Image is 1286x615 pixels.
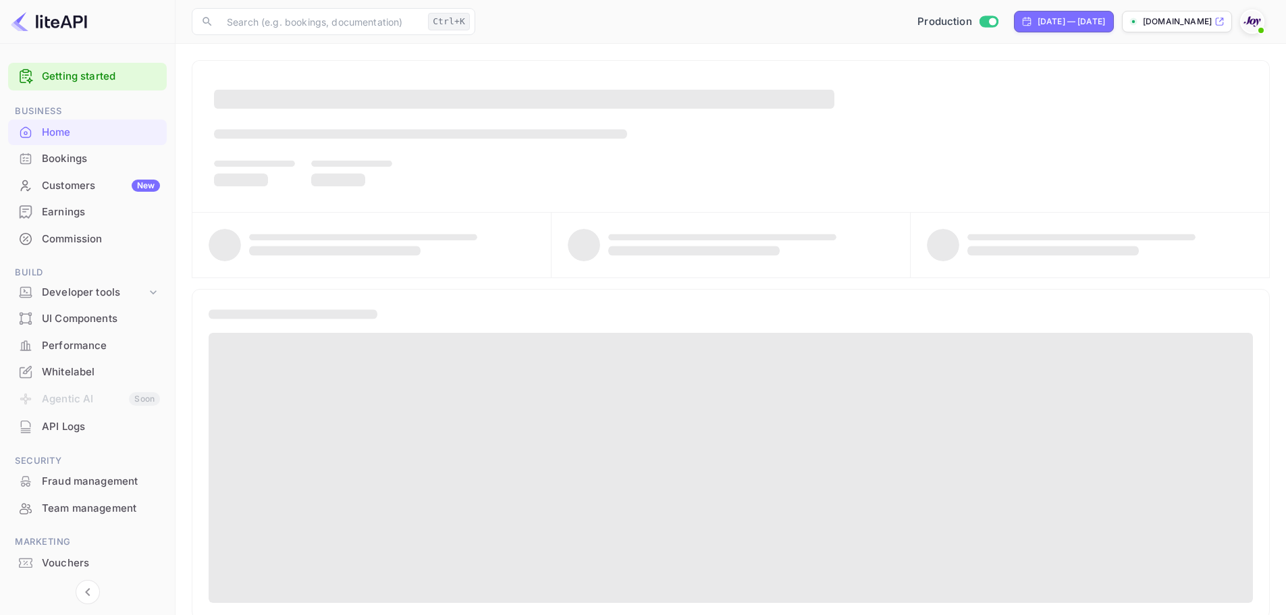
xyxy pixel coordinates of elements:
[1038,16,1105,28] div: [DATE] — [DATE]
[8,469,167,495] div: Fraud management
[76,580,100,604] button: Collapse navigation
[8,63,167,90] div: Getting started
[8,414,167,439] a: API Logs
[428,13,470,30] div: Ctrl+K
[42,178,160,194] div: Customers
[42,365,160,380] div: Whitelabel
[8,550,167,577] div: Vouchers
[42,205,160,220] div: Earnings
[8,199,167,224] a: Earnings
[42,69,160,84] a: Getting started
[917,14,972,30] span: Production
[8,454,167,469] span: Security
[8,146,167,171] a: Bookings
[1014,11,1114,32] div: Click to change the date range period
[42,338,160,354] div: Performance
[42,285,146,300] div: Developer tools
[1241,11,1263,32] img: With Joy
[8,173,167,198] a: CustomersNew
[8,496,167,520] a: Team management
[8,199,167,225] div: Earnings
[42,501,160,516] div: Team management
[8,359,167,385] div: Whitelabel
[8,119,167,146] div: Home
[42,232,160,247] div: Commission
[11,11,87,32] img: LiteAPI logo
[8,104,167,119] span: Business
[8,359,167,384] a: Whitelabel
[219,8,423,35] input: Search (e.g. bookings, documentation)
[8,550,167,575] a: Vouchers
[8,226,167,252] div: Commission
[42,151,160,167] div: Bookings
[8,173,167,199] div: CustomersNew
[42,474,160,489] div: Fraud management
[8,469,167,493] a: Fraud management
[1143,16,1212,28] p: [DOMAIN_NAME]
[8,226,167,251] a: Commission
[8,414,167,440] div: API Logs
[8,146,167,172] div: Bookings
[8,496,167,522] div: Team management
[8,535,167,550] span: Marketing
[42,556,160,571] div: Vouchers
[8,306,167,331] a: UI Components
[132,180,160,192] div: New
[8,281,167,304] div: Developer tools
[8,333,167,359] div: Performance
[42,419,160,435] div: API Logs
[912,14,1003,30] div: Switch to Sandbox mode
[8,119,167,144] a: Home
[8,333,167,358] a: Performance
[8,265,167,280] span: Build
[42,311,160,327] div: UI Components
[8,306,167,332] div: UI Components
[42,125,160,140] div: Home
